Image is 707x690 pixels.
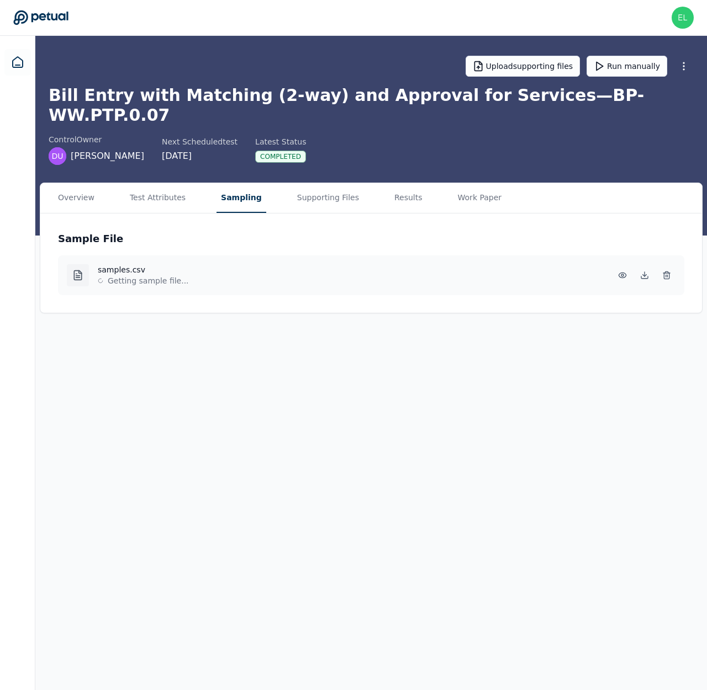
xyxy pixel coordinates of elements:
[672,7,694,29] img: eliot+customer@petual.ai
[54,183,99,213] button: Overview
[614,266,631,284] button: Preview Sample File
[49,85,694,125] h1: Bill Entry with Matching (2-way) and Approval for Services — BP-WW.PTP.0.07
[217,183,266,213] button: Sampling
[255,151,306,163] div: Completed
[390,183,427,213] button: Results
[162,136,238,147] div: Next Scheduled test
[4,49,31,76] a: Dashboard
[658,266,676,284] button: Delete Sample File
[125,183,190,213] button: Test Attributes
[98,264,189,275] p: samples.csv
[51,151,63,162] span: DU
[71,149,144,163] span: [PERSON_NAME]
[636,266,653,284] button: Download Sample File
[453,183,506,213] button: Work Paper
[49,134,144,145] div: control Owner
[587,56,667,77] button: Run manually
[466,56,581,77] button: Uploadsupporting files
[162,149,238,163] div: [DATE]
[13,10,68,25] a: Go to Dashboard
[58,231,123,247] h3: Sample File
[255,136,306,147] div: Latest Status
[98,275,189,286] p: Getting sample file...
[674,56,694,76] button: More Options
[293,183,363,213] button: Supporting Files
